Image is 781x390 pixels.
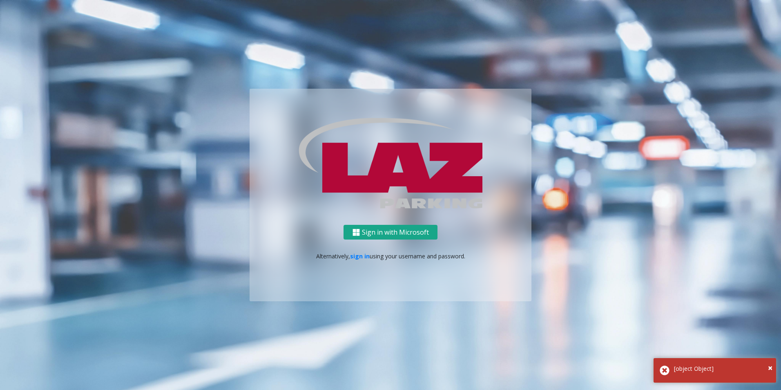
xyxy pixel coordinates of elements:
button: Sign in with Microsoft [344,225,437,240]
p: Alternatively, using your username and password. [258,252,523,260]
div: [object Object] [674,364,770,373]
button: Close [768,362,772,374]
a: sign in [350,252,370,260]
span: × [768,362,772,373]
